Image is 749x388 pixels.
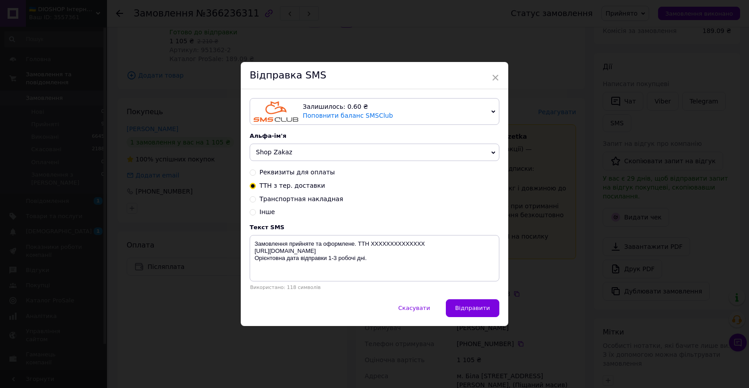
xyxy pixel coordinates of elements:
div: Залишилось: 0.60 ₴ [303,103,488,111]
div: Текст SMS [250,224,499,231]
textarea: Замовлення прийняте та оформлене. ТТН XXXXXXXXXXXXXX [URL][DOMAIN_NAME] Орієнтовна дата відправки... [250,235,499,281]
span: Скасувати [398,305,430,311]
span: × [491,70,499,85]
button: Скасувати [389,299,439,317]
a: Поповнити баланс SMSClub [303,112,393,119]
div: Відправка SMS [241,62,508,89]
span: Альфа-ім'я [250,132,286,139]
span: Транспортная накладная [259,195,343,202]
span: Інше [259,208,275,215]
div: Використано: 118 символів [250,285,499,290]
span: Shop Zakaz [256,149,292,156]
button: Відправити [446,299,499,317]
span: Реквизиты для оплаты [259,169,335,176]
span: Відправити [455,305,490,311]
span: ТТН з тер. доставки [259,182,325,189]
